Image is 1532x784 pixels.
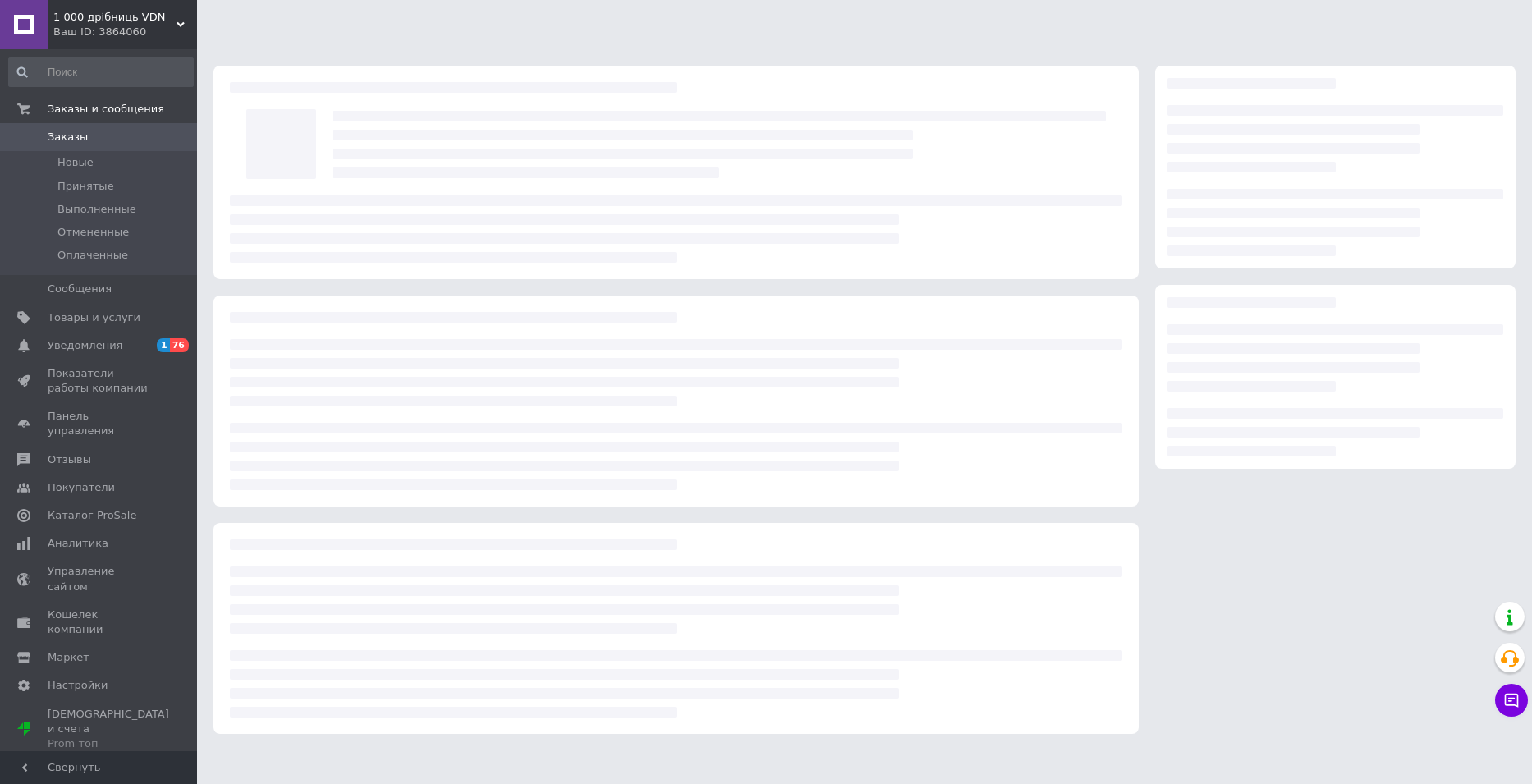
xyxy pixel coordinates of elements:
[57,179,114,194] span: Принятые
[48,508,136,523] span: Каталог ProSale
[170,338,189,352] span: 76
[48,564,152,594] span: Управление сайтом
[48,366,152,396] span: Показатели работы компании
[157,338,170,352] span: 1
[57,202,136,217] span: Выполненные
[48,678,108,693] span: Настройки
[48,736,169,751] div: Prom топ
[53,10,177,25] span: 1 000 дрібниць VDN
[48,536,108,551] span: Аналитика
[48,650,89,665] span: Маркет
[57,225,129,240] span: Отмененные
[48,130,88,144] span: Заказы
[48,409,152,438] span: Панель управления
[48,480,115,495] span: Покупатели
[48,607,152,637] span: Кошелек компании
[48,452,91,467] span: Отзывы
[48,707,169,752] span: [DEMOGRAPHIC_DATA] и счета
[8,57,194,87] input: Поиск
[53,25,197,39] div: Ваш ID: 3864060
[48,338,122,353] span: Уведомления
[1495,684,1528,717] button: Чат с покупателем
[48,282,112,296] span: Сообщения
[57,155,94,170] span: Новые
[57,248,128,263] span: Оплаченные
[48,310,140,325] span: Товары и услуги
[48,102,164,117] span: Заказы и сообщения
